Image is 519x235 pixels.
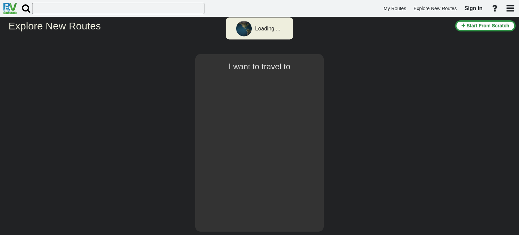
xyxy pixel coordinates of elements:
h2: Explore New Routes [8,20,450,31]
span: Explore New Routes [414,6,457,11]
a: Explore New Routes [411,2,460,15]
span: My Routes [384,6,406,11]
div: Loading ... [255,25,280,33]
span: I want to travel to [229,62,291,71]
span: Start From Scratch [467,23,509,28]
a: Sign in [462,1,486,16]
a: My Routes [380,2,409,15]
span: Sign in [465,5,483,11]
img: RvPlanetLogo.png [3,3,17,14]
button: Start From Scratch [455,20,516,31]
